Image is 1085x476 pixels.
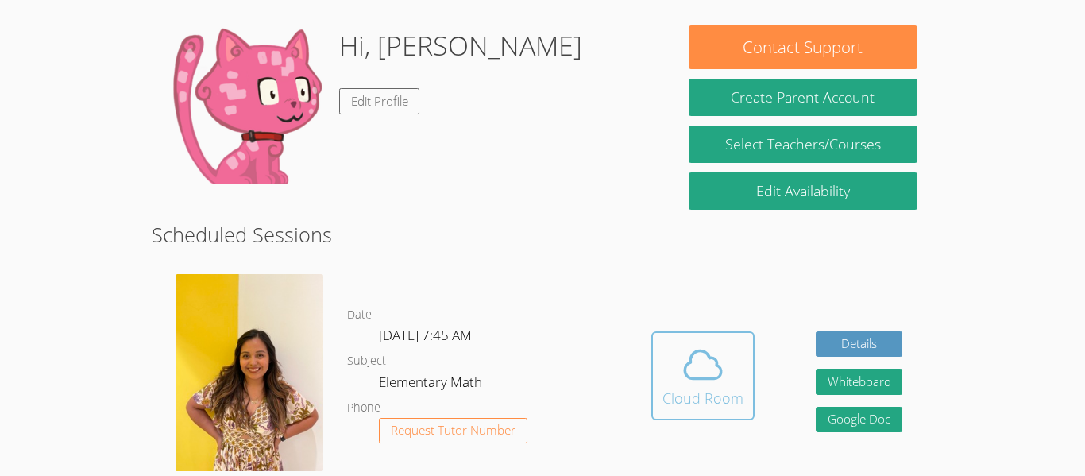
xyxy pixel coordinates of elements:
h1: Hi, [PERSON_NAME] [339,25,582,66]
img: default.png [168,25,326,184]
button: Contact Support [689,25,917,69]
a: Edit Profile [339,88,420,114]
a: Google Doc [816,407,903,433]
dt: Phone [347,398,380,418]
dt: Subject [347,351,386,371]
button: Request Tutor Number [379,418,527,444]
dt: Date [347,305,372,325]
h2: Scheduled Sessions [152,219,933,250]
a: Details [816,331,903,358]
dd: Elementary Math [379,371,485,398]
a: Edit Availability [689,172,917,210]
img: avatar.png [176,274,323,471]
button: Whiteboard [816,369,903,395]
a: Select Teachers/Courses [689,126,917,163]
button: Cloud Room [651,331,755,420]
span: Request Tutor Number [391,424,515,436]
span: [DATE] 7:45 AM [379,326,472,344]
div: Cloud Room [662,387,743,409]
button: Create Parent Account [689,79,917,116]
